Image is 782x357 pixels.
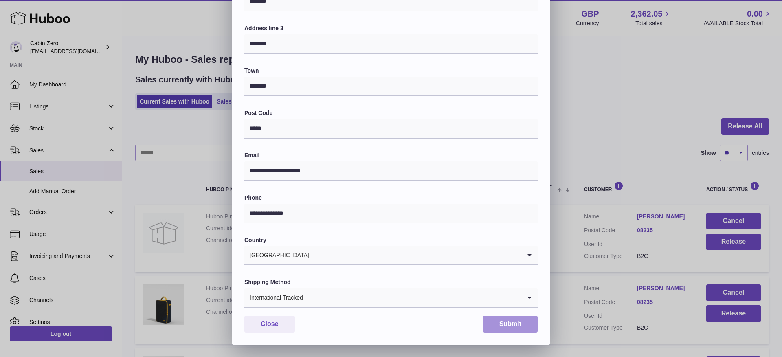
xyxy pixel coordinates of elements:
[244,236,538,244] label: Country
[483,316,538,333] button: Submit
[244,278,538,286] label: Shipping Method
[244,316,295,333] button: Close
[244,246,538,265] div: Search for option
[244,246,310,264] span: [GEOGRAPHIC_DATA]
[244,152,538,159] label: Email
[244,288,538,308] div: Search for option
[244,24,538,32] label: Address line 3
[244,288,303,307] span: International Tracked
[303,288,521,307] input: Search for option
[244,109,538,117] label: Post Code
[244,194,538,202] label: Phone
[244,67,538,75] label: Town
[310,246,521,264] input: Search for option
